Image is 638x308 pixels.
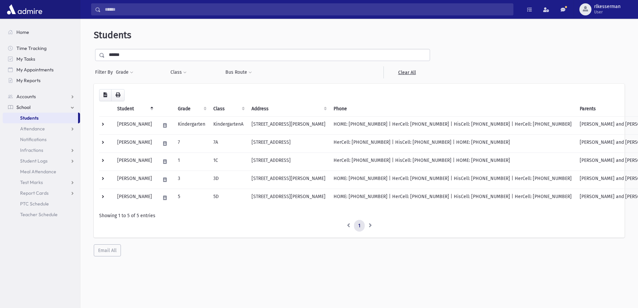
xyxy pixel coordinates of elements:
[170,66,187,78] button: Class
[383,66,430,78] a: Clear All
[330,116,576,134] td: HOME: [PHONE_NUMBER] | HerCell: [PHONE_NUMBER] | HisCell: [PHONE_NUMBER] | HerCell: [PHONE_NUMBER]
[16,94,36,100] span: Accounts
[3,156,80,166] a: Student Logs
[3,134,80,145] a: Notifications
[113,152,156,171] td: [PERSON_NAME]
[16,77,41,83] span: My Reports
[247,189,330,207] td: [STREET_ADDRESS][PERSON_NAME]
[95,69,116,76] span: Filter By
[113,134,156,152] td: [PERSON_NAME]
[247,134,330,152] td: [STREET_ADDRESS]
[20,158,48,164] span: Student Logs
[3,91,80,102] a: Accounts
[101,3,513,15] input: Search
[174,134,209,152] td: 7
[99,89,112,101] button: CSV
[3,123,80,134] a: Attendance
[247,101,330,117] th: Address: activate to sort column ascending
[20,126,45,132] span: Attendance
[330,101,576,117] th: Phone
[3,177,80,188] a: Test Marks
[330,134,576,152] td: HerCell: [PHONE_NUMBER] | HisCell: [PHONE_NUMBER] | HOME: [PHONE_NUMBER]
[16,29,29,35] span: Home
[20,136,47,142] span: Notifications
[99,212,619,219] div: Showing 1 to 5 of 5 entries
[5,3,44,16] img: AdmirePro
[3,43,80,54] a: Time Tracking
[116,66,134,78] button: Grade
[3,102,80,113] a: School
[94,244,121,256] button: Email All
[174,152,209,171] td: 1
[3,27,80,38] a: Home
[113,189,156,207] td: [PERSON_NAME]
[247,171,330,189] td: [STREET_ADDRESS][PERSON_NAME]
[3,198,80,209] a: PTC Schedule
[113,171,156,189] td: [PERSON_NAME]
[20,147,43,153] span: Infractions
[3,64,80,75] a: My Appointments
[225,66,252,78] button: Bus Route
[209,134,247,152] td: 7A
[174,116,209,134] td: Kindergarten
[330,152,576,171] td: HerCell: [PHONE_NUMBER] | HisCell: [PHONE_NUMBER] | HOME: [PHONE_NUMBER]
[3,54,80,64] a: My Tasks
[209,101,247,117] th: Class: activate to sort column ascending
[20,190,49,196] span: Report Cards
[174,189,209,207] td: 5
[209,171,247,189] td: 3D
[247,116,330,134] td: [STREET_ADDRESS][PERSON_NAME]
[209,116,247,134] td: KindergartenA
[113,116,156,134] td: [PERSON_NAME]
[330,189,576,207] td: HOME: [PHONE_NUMBER] | HerCell: [PHONE_NUMBER] | HisCell: [PHONE_NUMBER] | HerCell: [PHONE_NUMBER]
[111,89,125,101] button: Print
[16,104,30,110] span: School
[3,166,80,177] a: Meal Attendance
[594,4,621,9] span: rlkesserman
[594,9,621,15] span: User
[354,220,365,232] a: 1
[16,56,35,62] span: My Tasks
[247,152,330,171] td: [STREET_ADDRESS]
[16,67,54,73] span: My Appointments
[330,171,576,189] td: HOME: [PHONE_NUMBER] | HerCell: [PHONE_NUMBER] | HisCell: [PHONE_NUMBER] | HerCell: [PHONE_NUMBER]
[3,75,80,86] a: My Reports
[209,152,247,171] td: 1C
[20,179,43,185] span: Test Marks
[174,171,209,189] td: 3
[174,101,209,117] th: Grade: activate to sort column ascending
[3,145,80,156] a: Infractions
[20,115,39,121] span: Students
[3,113,78,123] a: Students
[20,211,58,218] span: Teacher Schedule
[20,169,56,175] span: Meal Attendance
[3,188,80,198] a: Report Cards
[20,201,49,207] span: PTC Schedule
[94,29,131,41] span: Students
[3,209,80,220] a: Teacher Schedule
[209,189,247,207] td: 5D
[113,101,156,117] th: Student: activate to sort column descending
[16,45,47,51] span: Time Tracking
